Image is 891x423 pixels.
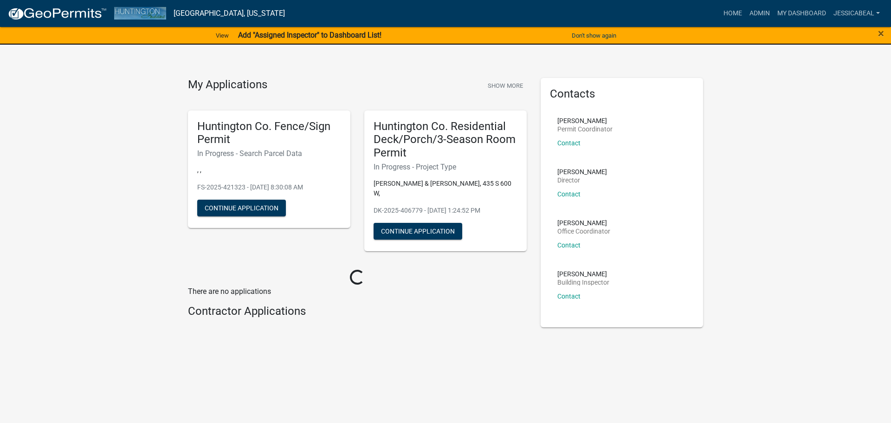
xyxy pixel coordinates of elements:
[188,286,527,297] p: There are no applications
[174,6,285,21] a: [GEOGRAPHIC_DATA], [US_STATE]
[114,7,166,20] img: Huntington County, Indiana
[878,28,884,39] button: Close
[557,190,581,198] a: Contact
[374,223,462,240] button: Continue Application
[568,28,620,43] button: Don't show again
[374,206,517,215] p: DK-2025-406779 - [DATE] 1:24:52 PM
[720,5,746,22] a: Home
[197,182,341,192] p: FS-2025-421323 - [DATE] 8:30:08 AM
[557,169,607,175] p: [PERSON_NAME]
[238,31,381,39] strong: Add "Assigned Inspector" to Dashboard List!
[557,293,581,300] a: Contact
[557,177,607,183] p: Director
[197,120,341,147] h5: Huntington Co. Fence/Sign Permit
[830,5,884,22] a: JessicaBeal
[188,78,267,92] h4: My Applications
[374,163,517,171] h6: In Progress - Project Type
[197,200,286,216] button: Continue Application
[557,228,610,234] p: Office Coordinator
[557,279,609,286] p: Building Inspector
[557,117,613,124] p: [PERSON_NAME]
[878,27,884,40] span: ×
[374,120,517,160] h5: Huntington Co. Residential Deck/Porch/3-Season Room Permit
[550,87,694,101] h5: Contacts
[374,179,517,198] p: [PERSON_NAME] & [PERSON_NAME], 435 S 600 W,
[557,139,581,147] a: Contact
[557,126,613,132] p: Permit Coordinator
[212,28,232,43] a: View
[557,271,609,277] p: [PERSON_NAME]
[557,241,581,249] a: Contact
[188,305,527,318] h4: Contractor Applications
[746,5,774,22] a: Admin
[197,165,341,175] p: , ,
[188,305,527,322] wm-workflow-list-section: Contractor Applications
[197,149,341,158] h6: In Progress - Search Parcel Data
[557,220,610,226] p: [PERSON_NAME]
[484,78,527,93] button: Show More
[774,5,830,22] a: My Dashboard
